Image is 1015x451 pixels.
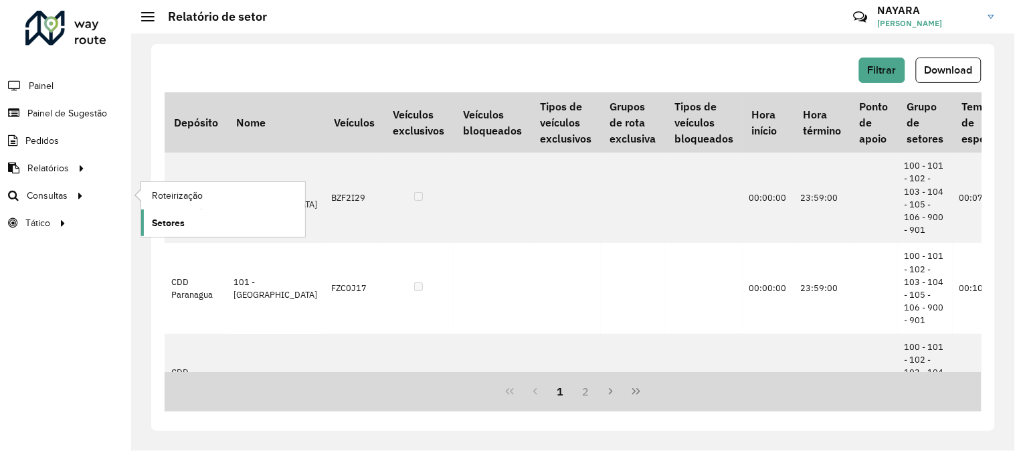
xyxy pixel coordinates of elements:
td: FZC0J17 [325,243,383,333]
th: Tempo de espera [953,92,1005,153]
td: 00:00:00 [743,243,794,333]
span: Pedidos [25,134,59,148]
span: Tático [25,216,50,230]
a: Roteirização [141,182,305,209]
td: 100 - 101 - 102 - 103 - 104 - 105 - 106 - 900 - 901 [898,153,953,243]
a: Contato Rápido [846,3,874,31]
button: Next Page [598,379,624,404]
span: Download [925,64,973,76]
button: 1 [548,379,573,404]
td: FJF9G36 [325,334,383,424]
span: Setores [152,216,185,230]
span: Painel [29,79,54,93]
span: Consultas [27,189,68,203]
td: 23:59:00 [794,334,850,424]
td: CDD Paranagua [165,153,227,243]
th: Depósito [165,92,227,153]
span: Roteirização [152,189,203,203]
th: Hora início [743,92,794,153]
th: Nome [227,92,325,153]
td: 00:07:00 [953,153,1005,243]
td: 00:07:00 [953,334,1005,424]
td: 00:00:00 [743,153,794,243]
th: Hora término [794,92,850,153]
th: Grupos de rota exclusiva [601,92,665,153]
a: Setores [141,209,305,236]
th: Veículos [325,92,383,153]
td: 00:00:00 [743,334,794,424]
h3: NAYARA [878,4,978,17]
th: Veículos bloqueados [454,92,531,153]
td: 102 - Aeroparque [227,334,325,424]
td: 23:59:00 [794,153,850,243]
td: 00:10:00 [953,243,1005,333]
td: BZF2I29 [325,153,383,243]
td: 101 - [GEOGRAPHIC_DATA] [227,243,325,333]
span: Relatórios [27,161,69,175]
td: CDD Paranagua [165,334,227,424]
th: Grupo de setores [898,92,953,153]
button: Filtrar [859,58,905,83]
button: Download [916,58,982,83]
td: 100 - [GEOGRAPHIC_DATA] [227,153,325,243]
th: Tipos de veículos exclusivos [531,92,601,153]
th: Tipos de veículos bloqueados [665,92,742,153]
button: 2 [573,379,599,404]
th: Veículos exclusivos [384,92,454,153]
td: 100 - 101 - 102 - 103 - 104 - 105 - 106 - 900 - 901 [898,334,953,424]
span: Filtrar [868,64,897,76]
span: Painel de Sugestão [27,106,107,120]
td: 23:59:00 [794,243,850,333]
td: 100 - 101 - 102 - 103 - 104 - 105 - 106 - 900 - 901 [898,243,953,333]
td: CDD Paranagua [165,243,227,333]
th: Ponto de apoio [850,92,897,153]
button: Last Page [624,379,649,404]
h2: Relatório de setor [155,9,267,24]
span: [PERSON_NAME] [878,17,978,29]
